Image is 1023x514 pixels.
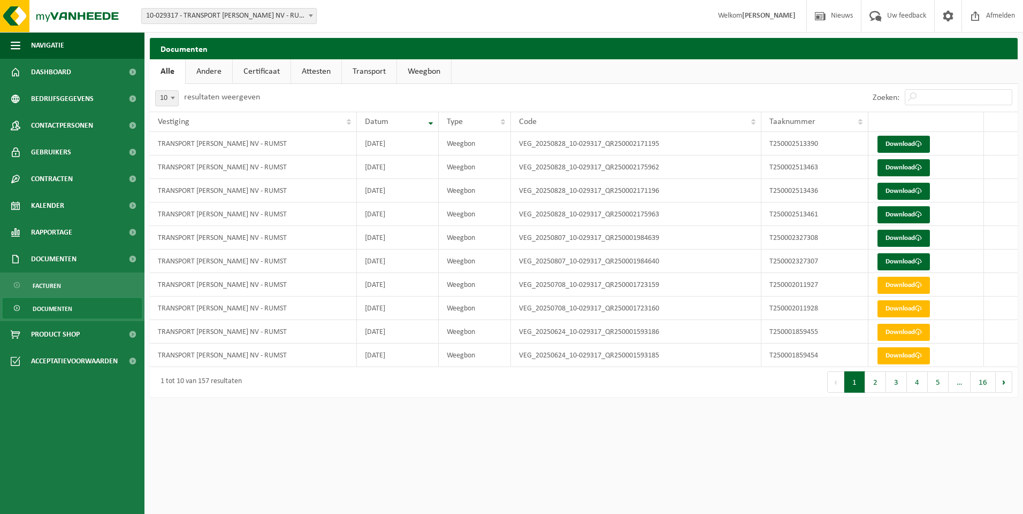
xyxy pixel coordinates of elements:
td: [DATE] [357,179,439,203]
span: Contactpersonen [31,112,93,139]
label: Zoeken: [873,94,899,102]
span: 10-029317 - TRANSPORT L. JANSSENS NV - RUMST [142,9,316,24]
a: Download [877,347,930,364]
span: Bedrijfsgegevens [31,85,94,112]
td: VEG_20250624_10-029317_QR250001593185 [511,344,761,367]
td: T250002513436 [761,179,868,203]
td: [DATE] [357,203,439,226]
span: Datum [365,118,388,126]
a: Download [877,183,930,200]
td: TRANSPORT [PERSON_NAME] NV - RUMST [150,320,357,344]
h2: Documenten [150,38,1018,59]
a: Facturen [3,275,142,295]
a: Documenten [3,298,142,318]
td: TRANSPORT [PERSON_NAME] NV - RUMST [150,297,357,320]
a: Download [877,300,930,317]
span: Dashboard [31,59,71,85]
button: 4 [907,371,928,393]
a: Certificaat [233,59,291,84]
a: Transport [342,59,396,84]
td: VEG_20250708_10-029317_QR250001723159 [511,273,761,297]
td: Weegbon [439,250,511,273]
td: VEG_20250624_10-029317_QR250001593186 [511,320,761,344]
span: 10-029317 - TRANSPORT L. JANSSENS NV - RUMST [141,8,317,24]
td: VEG_20250807_10-029317_QR250001984639 [511,226,761,250]
button: 3 [886,371,907,393]
span: Product Shop [31,321,80,348]
a: Attesten [291,59,341,84]
a: Download [877,230,930,247]
td: TRANSPORT [PERSON_NAME] NV - RUMST [150,203,357,226]
td: VEG_20250708_10-029317_QR250001723160 [511,297,761,320]
span: … [949,371,971,393]
span: 10 [156,91,178,106]
td: [DATE] [357,273,439,297]
td: T250002327307 [761,250,868,273]
td: Weegbon [439,344,511,367]
div: 1 tot 10 van 157 resultaten [155,372,242,392]
td: Weegbon [439,179,511,203]
td: T250002327308 [761,226,868,250]
td: [DATE] [357,226,439,250]
td: VEG_20250828_10-029317_QR250002175962 [511,155,761,179]
td: TRANSPORT [PERSON_NAME] NV - RUMST [150,273,357,297]
td: T250002011927 [761,273,868,297]
span: Type [447,118,463,126]
button: Previous [827,371,844,393]
span: Contracten [31,166,73,192]
td: [DATE] [357,320,439,344]
span: Facturen [33,276,61,296]
td: T250002513461 [761,203,868,226]
td: Weegbon [439,320,511,344]
td: Weegbon [439,297,511,320]
button: 1 [844,371,865,393]
td: [DATE] [357,250,439,273]
td: VEG_20250807_10-029317_QR250001984640 [511,250,761,273]
a: Andere [186,59,232,84]
td: T250002513390 [761,132,868,155]
a: Download [877,159,930,176]
span: Vestiging [158,118,189,126]
span: Taaknummer [769,118,815,126]
a: Download [877,206,930,223]
td: T250002513463 [761,155,868,179]
td: Weegbon [439,203,511,226]
td: Weegbon [439,132,511,155]
td: TRANSPORT [PERSON_NAME] NV - RUMST [150,155,357,179]
td: [DATE] [357,344,439,367]
td: [DATE] [357,297,439,320]
span: 10 [155,90,179,106]
span: Navigatie [31,32,64,59]
button: 2 [865,371,886,393]
strong: [PERSON_NAME] [742,12,796,20]
td: Weegbon [439,273,511,297]
td: T250002011928 [761,297,868,320]
td: TRANSPORT [PERSON_NAME] NV - RUMST [150,344,357,367]
a: Download [877,136,930,153]
span: Rapportage [31,219,72,246]
td: VEG_20250828_10-029317_QR250002171195 [511,132,761,155]
button: Next [996,371,1012,393]
td: TRANSPORT [PERSON_NAME] NV - RUMST [150,132,357,155]
td: [DATE] [357,155,439,179]
span: Kalender [31,192,64,219]
label: resultaten weergeven [184,93,260,102]
td: Weegbon [439,226,511,250]
a: Download [877,253,930,270]
span: Acceptatievoorwaarden [31,348,118,375]
a: Alle [150,59,185,84]
button: 16 [971,371,996,393]
td: T250001859455 [761,320,868,344]
td: Weegbon [439,155,511,179]
button: 5 [928,371,949,393]
a: Download [877,324,930,341]
a: Download [877,277,930,294]
td: TRANSPORT [PERSON_NAME] NV - RUMST [150,179,357,203]
span: Documenten [31,246,77,272]
span: Gebruikers [31,139,71,166]
a: Weegbon [397,59,451,84]
td: TRANSPORT [PERSON_NAME] NV - RUMST [150,250,357,273]
td: T250001859454 [761,344,868,367]
span: Documenten [33,299,72,319]
td: VEG_20250828_10-029317_QR250002171196 [511,179,761,203]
